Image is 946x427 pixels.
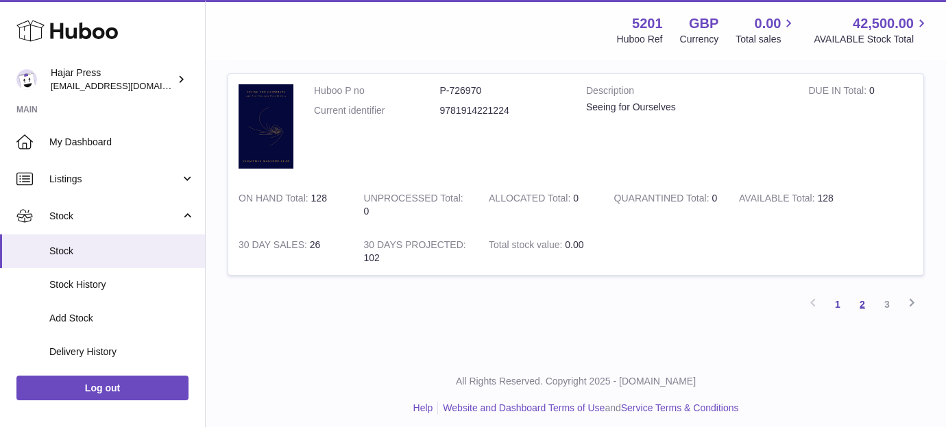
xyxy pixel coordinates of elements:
[586,84,788,101] strong: Description
[443,402,605,413] a: Website and Dashboard Terms of Use
[814,33,930,46] span: AVAILABLE Stock Total
[489,193,573,207] strong: ALLOCATED Total
[617,33,663,46] div: Huboo Ref
[16,376,189,400] a: Log out
[354,228,479,275] td: 102
[736,33,797,46] span: Total sales
[440,104,566,117] dd: 9781914221224
[478,182,604,228] td: 0
[438,402,738,415] li: and
[814,14,930,46] a: 42,500.00 AVAILABLE Stock Total
[808,85,869,99] strong: DUE IN Total
[364,193,463,207] strong: UNPROCESSED Total
[739,193,817,207] strong: AVAILABLE Total
[49,312,195,325] span: Add Stock
[850,292,875,317] a: 2
[217,375,935,388] p: All Rights Reserved. Copyright 2025 - [DOMAIN_NAME]
[798,74,923,182] td: 0
[49,278,195,291] span: Stock History
[413,402,433,413] a: Help
[354,182,479,228] td: 0
[729,182,854,228] td: 128
[440,84,566,97] dd: P-726970
[16,69,37,90] img: editorial@hajarpress.com
[49,210,180,223] span: Stock
[49,345,195,358] span: Delivery History
[565,239,583,250] span: 0.00
[314,84,440,97] dt: Huboo P no
[755,14,781,33] span: 0.00
[239,84,293,169] img: product image
[239,239,310,254] strong: 30 DAY SALES
[853,14,914,33] span: 42,500.00
[49,136,195,149] span: My Dashboard
[364,239,466,254] strong: 30 DAYS PROJECTED
[586,101,788,114] div: Seeing for Ourselves
[49,173,180,186] span: Listings
[712,193,717,204] span: 0
[51,80,202,91] span: [EMAIL_ADDRESS][DOMAIN_NAME]
[49,245,195,258] span: Stock
[632,14,663,33] strong: 5201
[614,193,712,207] strong: QUARANTINED Total
[736,14,797,46] a: 0.00 Total sales
[489,239,565,254] strong: Total stock value
[239,193,311,207] strong: ON HAND Total
[228,228,354,275] td: 26
[314,104,440,117] dt: Current identifier
[825,292,850,317] a: 1
[689,14,718,33] strong: GBP
[875,292,899,317] a: 3
[621,402,739,413] a: Service Terms & Conditions
[680,33,719,46] div: Currency
[228,182,354,228] td: 128
[51,66,174,93] div: Hajar Press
